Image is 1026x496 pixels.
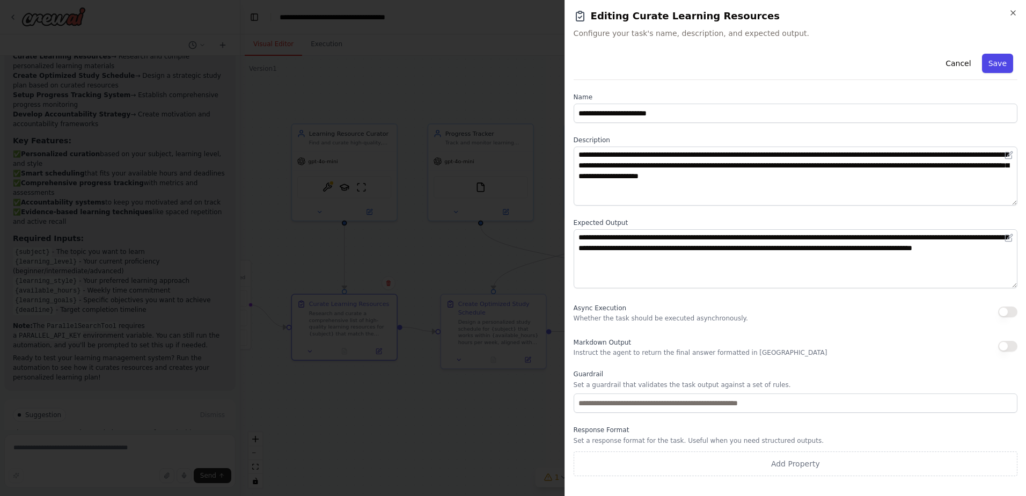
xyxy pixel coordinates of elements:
p: Instruct the agent to return the final answer formatted in [GEOGRAPHIC_DATA] [574,348,827,357]
p: Set a guardrail that validates the task output against a set of rules. [574,381,1017,389]
p: Set a response format for the task. Useful when you need structured outputs. [574,436,1017,445]
span: Markdown Output [574,339,631,346]
span: Configure your task's name, description, and expected output. [574,28,1017,39]
label: Expected Output [574,218,1017,227]
button: Open in editor [1002,149,1015,162]
span: Async Execution [574,304,626,312]
label: Guardrail [574,370,1017,378]
p: Whether the task should be executed asynchronously. [574,314,748,323]
label: Response Format [574,426,1017,434]
h2: Editing Curate Learning Resources [574,9,1017,24]
button: Save [982,54,1013,73]
label: Name [574,93,1017,101]
label: Description [574,136,1017,144]
button: Cancel [939,54,977,73]
button: Open in editor [1002,231,1015,244]
button: Add Property [574,451,1017,476]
